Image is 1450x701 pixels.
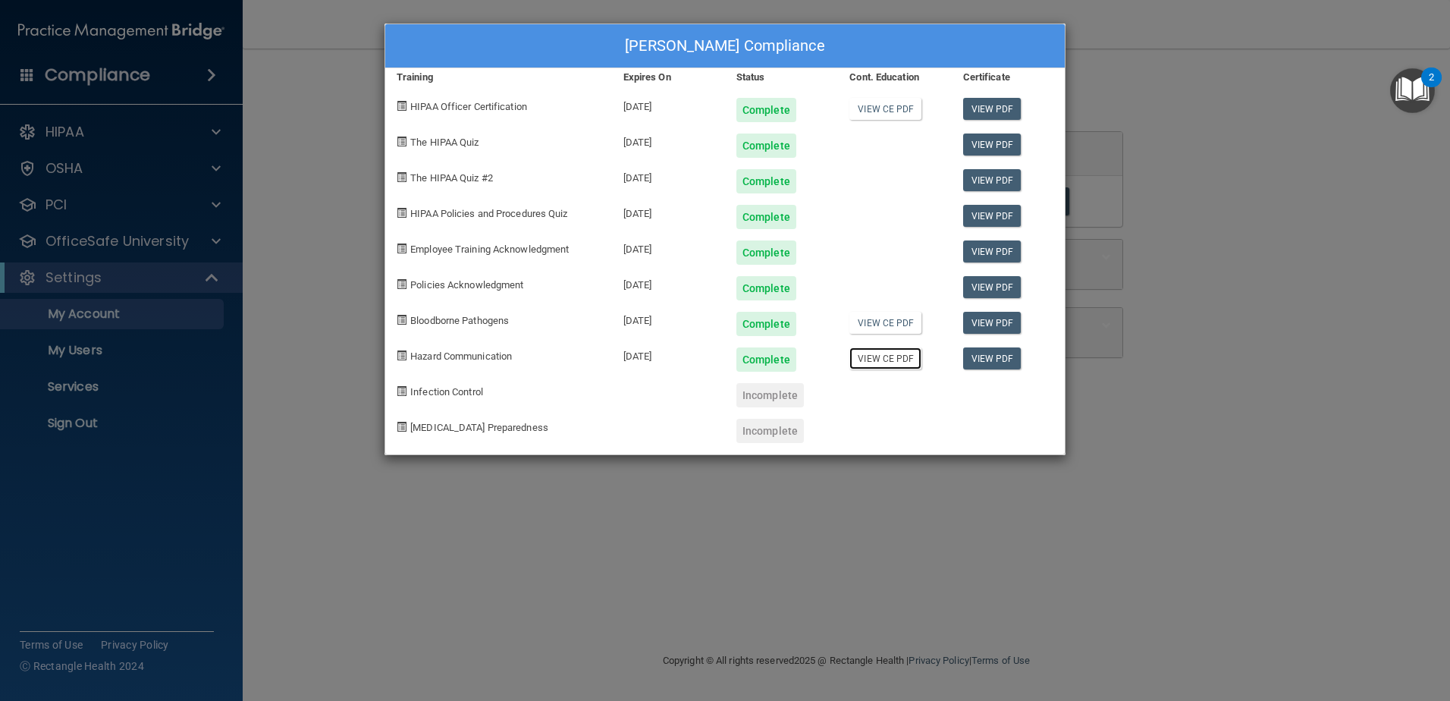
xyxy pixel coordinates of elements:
[838,68,951,86] div: Cont. Education
[612,300,725,336] div: [DATE]
[612,265,725,300] div: [DATE]
[736,169,796,193] div: Complete
[1429,77,1434,97] div: 2
[385,24,1065,68] div: [PERSON_NAME] Compliance
[736,312,796,336] div: Complete
[410,279,523,291] span: Policies Acknowledgment
[410,244,569,255] span: Employee Training Acknowledgment
[736,383,804,407] div: Incomplete
[612,229,725,265] div: [DATE]
[963,205,1022,227] a: View PDF
[612,193,725,229] div: [DATE]
[612,336,725,372] div: [DATE]
[410,350,512,362] span: Hazard Communication
[963,347,1022,369] a: View PDF
[410,137,479,148] span: The HIPAA Quiz
[385,68,612,86] div: Training
[1390,68,1435,113] button: Open Resource Center, 2 new notifications
[410,386,483,398] span: Infection Control
[952,68,1065,86] div: Certificate
[736,205,796,229] div: Complete
[736,134,796,158] div: Complete
[963,240,1022,262] a: View PDF
[849,347,921,369] a: View CE PDF
[963,134,1022,156] a: View PDF
[736,98,796,122] div: Complete
[410,101,527,112] span: HIPAA Officer Certification
[410,315,509,326] span: Bloodborne Pathogens
[725,68,838,86] div: Status
[849,312,921,334] a: View CE PDF
[612,68,725,86] div: Expires On
[849,98,921,120] a: View CE PDF
[963,169,1022,191] a: View PDF
[963,312,1022,334] a: View PDF
[963,276,1022,298] a: View PDF
[736,240,796,265] div: Complete
[612,122,725,158] div: [DATE]
[736,419,804,443] div: Incomplete
[736,347,796,372] div: Complete
[410,422,548,433] span: [MEDICAL_DATA] Preparedness
[963,98,1022,120] a: View PDF
[410,208,567,219] span: HIPAA Policies and Procedures Quiz
[410,172,493,184] span: The HIPAA Quiz #2
[1188,593,1432,654] iframe: Drift Widget Chat Controller
[612,158,725,193] div: [DATE]
[612,86,725,122] div: [DATE]
[736,276,796,300] div: Complete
